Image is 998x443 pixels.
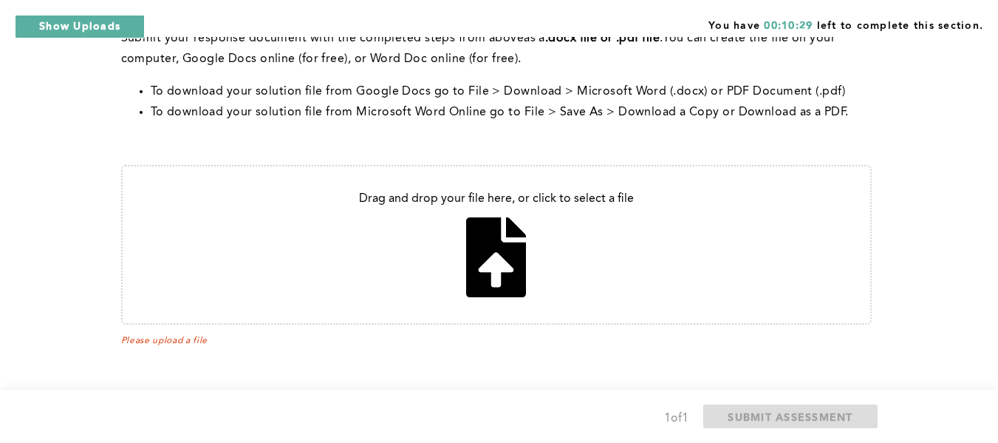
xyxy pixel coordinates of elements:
li: To download your solution file from Google Docs go to File > Download > Microsoft Word (.docx) or... [151,81,872,102]
span: 00:10:29 [764,21,813,31]
strong: .docx file or .pdf file [545,33,660,44]
span: Please upload a file [121,336,872,346]
p: with the completed steps from above You can create the file on your computer, Google Docs online ... [121,28,872,70]
button: SUBMIT ASSESSMENT [703,405,877,428]
span: SUBMIT ASSESSMENT [728,410,852,424]
div: 1 of 1 [664,408,688,429]
span: as a [524,33,545,44]
span: . [660,33,663,44]
span: Submit your response document [121,33,310,44]
span: You have left to complete this section. [708,15,983,33]
button: Show Uploads [15,15,145,38]
li: To download your solution file from Microsoft Word Online go to File > Save As > Download a Copy ... [151,102,872,123]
